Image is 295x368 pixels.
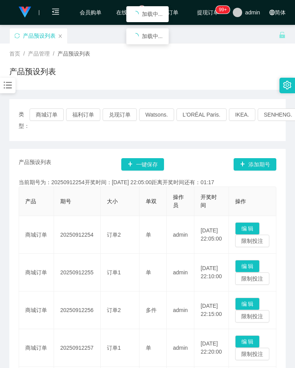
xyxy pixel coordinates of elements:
[19,178,276,187] div: 当前期号为：20250912254开奖时间：[DATE] 22:05:00距离开奖时间还有：01:17
[14,33,20,38] i: 图标: sync
[19,158,51,171] span: 产品预设列表
[9,51,20,57] span: 首页
[54,291,101,329] td: 20250912256
[142,33,163,39] span: 加载中...
[176,108,227,121] button: L'ORÉAL Paris.
[19,7,31,17] img: logo.9652507e.png
[107,345,121,351] span: 订单1
[146,198,157,204] span: 单双
[229,108,255,121] button: IKEA.
[66,108,100,121] button: 福利订单
[142,11,163,17] span: 加载中...
[235,335,260,348] button: 编 辑
[146,232,151,238] span: 单
[23,28,56,43] div: 产品预设列表
[201,194,217,208] span: 开奖时间
[54,216,101,254] td: 20250912254
[112,10,142,15] span: 在线人数
[107,269,121,276] span: 订单1
[269,10,275,15] i: 图标: global
[194,254,229,291] td: [DATE] 22:10:00
[25,198,36,204] span: 产品
[54,254,101,291] td: 20250912255
[235,235,269,247] button: 限制投注
[167,291,194,329] td: admin
[54,329,101,367] td: 20250912257
[235,198,246,204] span: 操作
[167,329,194,367] td: admin
[19,108,30,132] span: 类型：
[107,307,121,313] span: 订单2
[133,33,139,39] i: icon: loading
[107,198,118,204] span: 大小
[19,291,54,329] td: 商城订单
[146,269,151,276] span: 单
[279,31,286,38] i: 图标: unlock
[9,66,56,77] h1: 产品预设列表
[103,108,137,121] button: 兑现订单
[58,51,90,57] span: 产品预设列表
[235,272,269,285] button: 限制投注
[53,51,54,57] span: /
[139,108,174,121] button: Watsons.
[60,198,71,204] span: 期号
[19,254,54,291] td: 商城订单
[173,194,184,208] span: 操作员
[194,329,229,367] td: [DATE] 22:20:00
[19,329,54,367] td: 商城订单
[235,222,260,235] button: 编 辑
[28,51,50,57] span: 产品管理
[3,80,13,90] i: 图标: bars
[133,11,139,17] i: icon: loading
[235,310,269,323] button: 限制投注
[107,232,121,238] span: 订单2
[167,254,194,291] td: admin
[216,6,230,14] sup: 1180
[19,216,54,254] td: 商城订单
[193,10,223,15] span: 提现订单
[146,345,151,351] span: 单
[235,260,260,272] button: 编 辑
[234,158,276,171] button: 图标: plus添加期号
[167,216,194,254] td: admin
[30,108,64,121] button: 商城订单
[58,34,63,38] i: 图标: close
[121,158,164,171] button: 图标: plus一键保存
[141,6,143,14] p: 3
[146,307,157,313] span: 多件
[235,298,260,310] button: 编 辑
[138,6,146,14] sup: 3
[283,81,292,89] i: 图标: setting
[194,216,229,254] td: [DATE] 22:05:00
[194,291,229,329] td: [DATE] 22:15:00
[42,0,69,25] i: 图标: menu-fold
[235,348,269,360] button: 限制投注
[23,51,25,57] span: /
